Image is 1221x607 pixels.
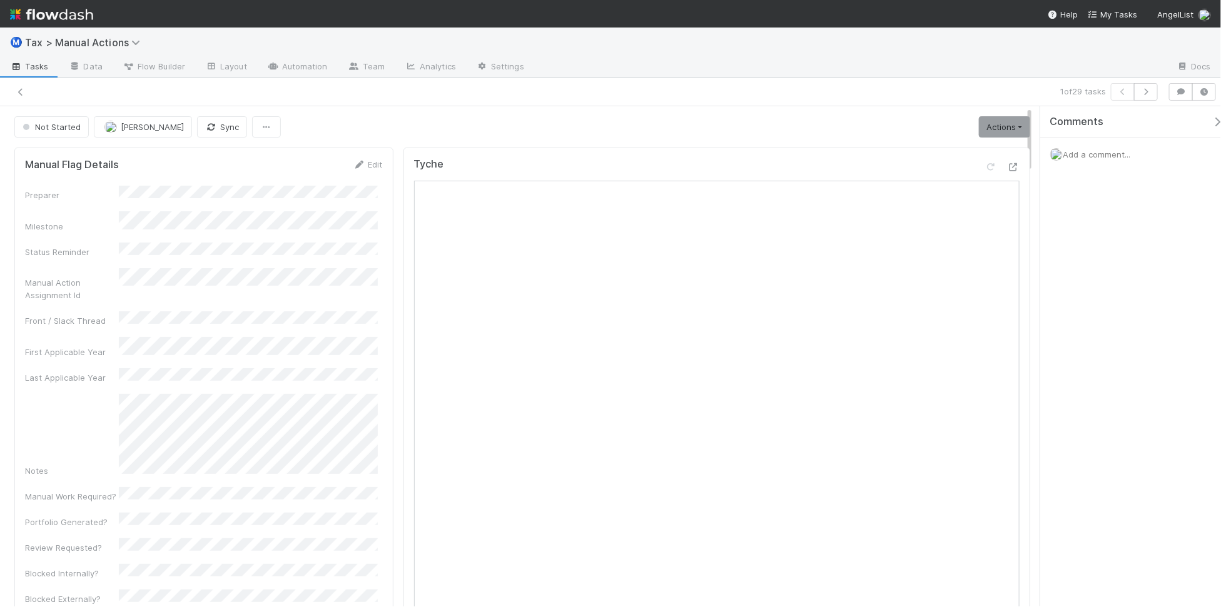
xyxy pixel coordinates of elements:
[1050,116,1103,128] span: Comments
[466,58,534,78] a: Settings
[195,58,257,78] a: Layout
[25,246,119,258] div: Status Reminder
[1060,85,1106,98] span: 1 of 29 tasks
[1048,8,1078,21] div: Help
[10,37,23,48] span: Ⓜ️
[25,371,119,384] div: Last Applicable Year
[104,121,117,133] img: avatar_66854b90-094e-431f-b713-6ac88429a2b8.png
[10,4,93,25] img: logo-inverted-e16ddd16eac7371096b0.svg
[25,36,146,49] span: Tax > Manual Actions
[25,593,119,605] div: Blocked Externally?
[123,60,185,73] span: Flow Builder
[25,464,119,477] div: Notes
[1167,58,1221,78] a: Docs
[25,490,119,503] div: Manual Work Required?
[25,567,119,579] div: Blocked Internally?
[197,116,247,138] button: Sync
[395,58,466,78] a: Analytics
[1088,9,1137,19] span: My Tasks
[25,159,119,171] h5: Manual Flag Details
[25,314,119,327] div: Front / Slack Thread
[1157,9,1193,19] span: AngelList
[257,58,338,78] a: Automation
[1063,149,1130,159] span: Add a comment...
[1050,148,1063,161] img: avatar_45ea4894-10ca-450f-982d-dabe3bd75b0b.png
[338,58,395,78] a: Team
[94,116,192,138] button: [PERSON_NAME]
[121,122,184,132] span: [PERSON_NAME]
[59,58,113,78] a: Data
[1198,9,1211,21] img: avatar_45ea4894-10ca-450f-982d-dabe3bd75b0b.png
[113,58,195,78] a: Flow Builder
[1088,8,1137,21] a: My Tasks
[25,346,119,358] div: First Applicable Year
[25,189,119,201] div: Preparer
[10,60,49,73] span: Tasks
[25,541,119,554] div: Review Requested?
[25,516,119,528] div: Portfolio Generated?
[25,276,119,301] div: Manual Action Assignment Id
[414,158,444,171] h5: Tyche
[979,116,1030,138] a: Actions
[25,220,119,233] div: Milestone
[353,159,383,169] a: Edit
